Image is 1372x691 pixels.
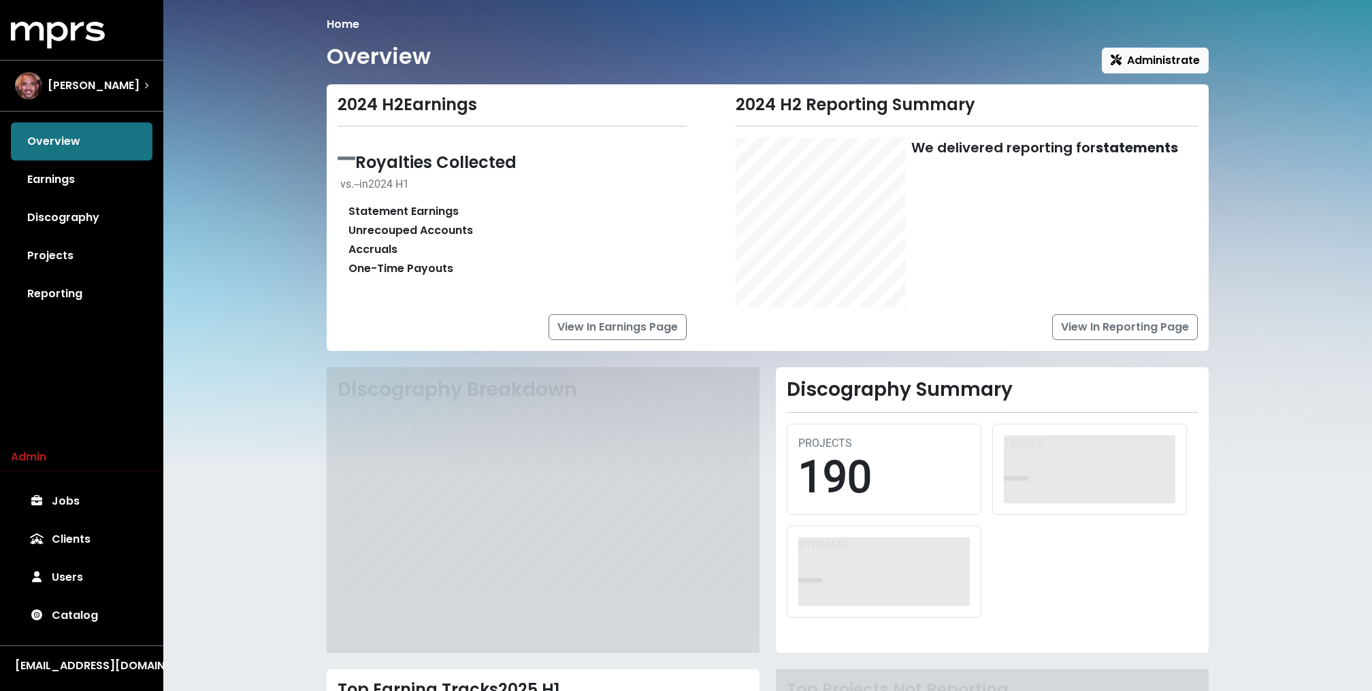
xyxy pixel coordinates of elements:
div: One-Time Payouts [348,260,453,277]
nav: breadcrumb [327,16,1209,33]
button: [EMAIL_ADDRESS][DOMAIN_NAME] [11,657,152,675]
a: Reporting [11,275,152,313]
li: Home [327,16,359,33]
a: View In Reporting Page [1052,314,1198,340]
button: Administrate [1102,48,1209,73]
div: 2024 H2 Reporting Summary [736,95,1198,115]
div: Statement Earnings [348,203,459,220]
div: [EMAIL_ADDRESS][DOMAIN_NAME] [15,658,148,674]
div: PROJECTS [798,435,970,452]
h2: Discography Summary [787,378,1198,401]
div: 2024 H2 Earnings [338,95,687,115]
a: Projects [11,237,152,275]
a: Earnings [11,161,152,199]
span: Administrate [1111,52,1200,68]
a: Catalog [11,596,152,635]
img: The selected account / producer [15,72,42,99]
span: Royalties Collected [355,151,517,173]
a: Jobs [11,482,152,520]
div: Accruals [348,241,397,258]
div: Unrecouped Accounts [348,222,473,239]
h1: Overview [327,44,431,69]
div: vs. -- in 2024 H1 [340,176,687,192]
div: We delivered reporting for [911,137,1178,158]
div: 190 [798,452,970,504]
a: View In Earnings Page [549,314,687,340]
a: Discography [11,199,152,237]
span: [PERSON_NAME] [48,78,140,94]
a: mprs logo [11,27,105,42]
a: Clients [11,520,152,558]
span: -- [338,137,355,176]
b: statements [1096,138,1178,157]
a: Users [11,558,152,596]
